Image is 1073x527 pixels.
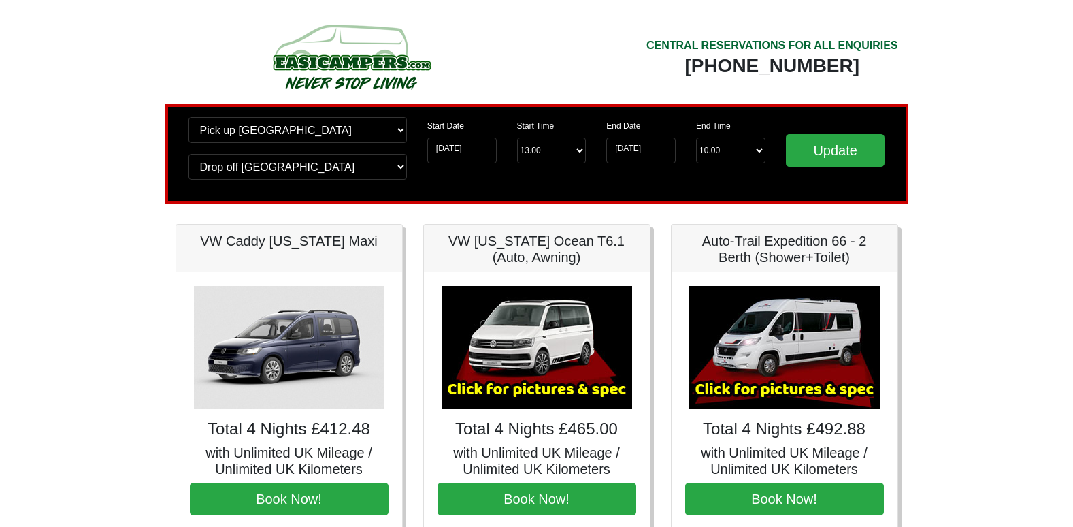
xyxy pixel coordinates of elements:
h5: with Unlimited UK Mileage / Unlimited UK Kilometers [190,445,389,477]
h5: with Unlimited UK Mileage / Unlimited UK Kilometers [685,445,884,477]
img: VW Caddy California Maxi [194,286,384,409]
h5: Auto-Trail Expedition 66 - 2 Berth (Shower+Toilet) [685,233,884,266]
img: Auto-Trail Expedition 66 - 2 Berth (Shower+Toilet) [689,286,880,409]
img: campers-checkout-logo.png [222,19,480,94]
h4: Total 4 Nights £412.48 [190,419,389,439]
img: VW California Ocean T6.1 (Auto, Awning) [442,286,632,409]
label: Start Date [427,120,464,132]
button: Book Now! [190,483,389,515]
button: Book Now! [438,483,636,515]
label: End Date [606,120,640,132]
input: Return Date [606,138,676,163]
div: CENTRAL RESERVATIONS FOR ALL ENQUIRIES [646,37,898,54]
div: [PHONE_NUMBER] [646,54,898,78]
input: Start Date [427,138,497,163]
h4: Total 4 Nights £492.88 [685,419,884,439]
label: End Time [696,120,731,132]
input: Update [786,134,885,167]
button: Book Now! [685,483,884,515]
h5: VW Caddy [US_STATE] Maxi [190,233,389,249]
h4: Total 4 Nights £465.00 [438,419,636,439]
label: Start Time [517,120,555,132]
h5: with Unlimited UK Mileage / Unlimited UK Kilometers [438,445,636,477]
h5: VW [US_STATE] Ocean T6.1 (Auto, Awning) [438,233,636,266]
